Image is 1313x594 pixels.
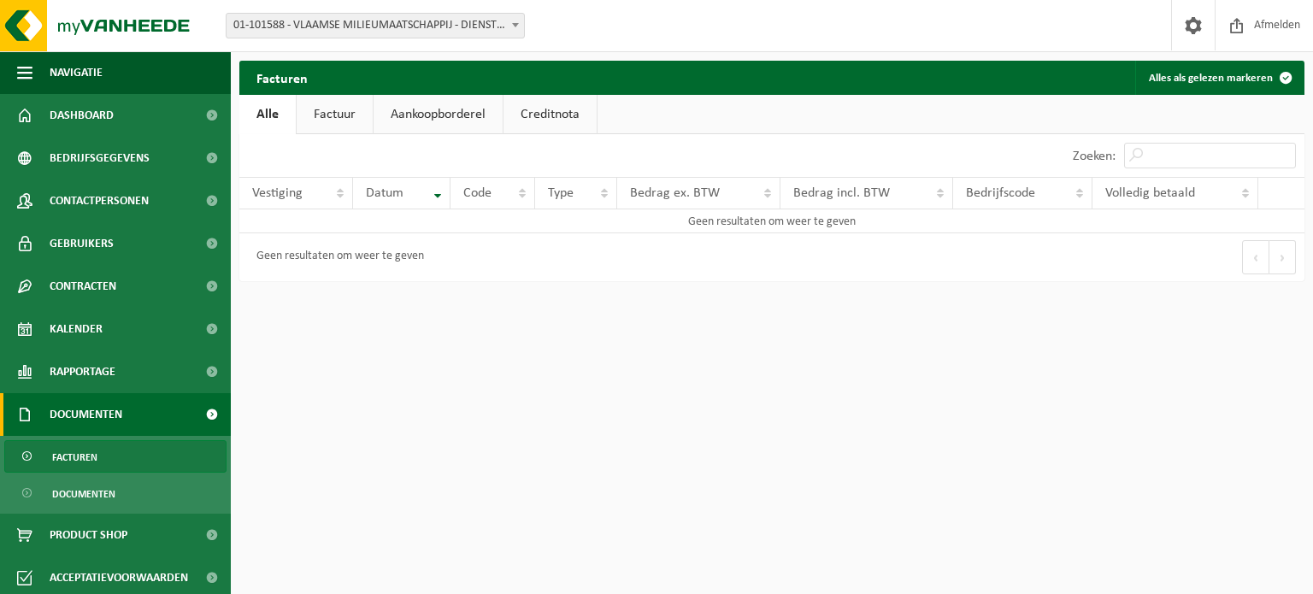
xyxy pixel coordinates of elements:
[4,477,227,509] a: Documenten
[630,186,720,200] span: Bedrag ex. BTW
[239,95,296,134] a: Alle
[248,242,424,273] div: Geen resultaten om weer te geven
[239,209,1304,233] td: Geen resultaten om weer te geven
[252,186,303,200] span: Vestiging
[52,478,115,510] span: Documenten
[966,186,1035,200] span: Bedrijfscode
[226,13,525,38] span: 01-101588 - VLAAMSE MILIEUMAATSCHAPPIJ - DIENST LABORATORIUM - SINT-DENIJS-WESTREM
[503,95,597,134] a: Creditnota
[239,61,325,94] h2: Facturen
[548,186,574,200] span: Type
[50,393,122,436] span: Documenten
[50,94,114,137] span: Dashboard
[50,265,116,308] span: Contracten
[1135,61,1303,95] button: Alles als gelezen markeren
[227,14,524,38] span: 01-101588 - VLAAMSE MILIEUMAATSCHAPPIJ - DIENST LABORATORIUM - SINT-DENIJS-WESTREM
[50,350,115,393] span: Rapportage
[50,222,114,265] span: Gebruikers
[297,95,373,134] a: Factuur
[52,441,97,473] span: Facturen
[50,137,150,179] span: Bedrijfsgegevens
[1073,150,1116,163] label: Zoeken:
[374,95,503,134] a: Aankoopborderel
[1105,186,1195,200] span: Volledig betaald
[50,514,127,556] span: Product Shop
[1242,240,1269,274] button: Previous
[50,179,149,222] span: Contactpersonen
[366,186,403,200] span: Datum
[793,186,890,200] span: Bedrag incl. BTW
[4,440,227,473] a: Facturen
[1269,240,1296,274] button: Next
[463,186,492,200] span: Code
[50,51,103,94] span: Navigatie
[50,308,103,350] span: Kalender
